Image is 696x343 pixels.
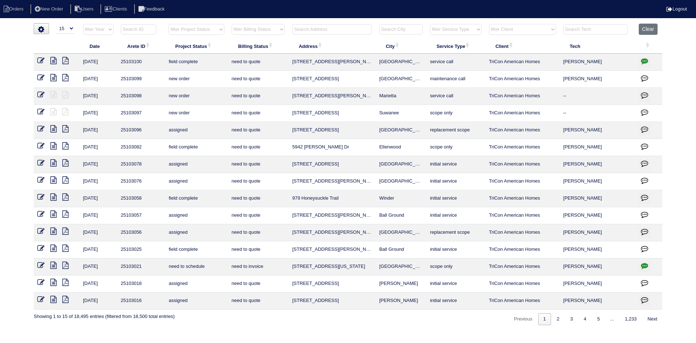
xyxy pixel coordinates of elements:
[560,293,635,310] td: [PERSON_NAME]
[426,190,485,207] td: initial service
[79,241,117,258] td: [DATE]
[79,156,117,173] td: [DATE]
[485,71,560,88] td: TriCon American Homes
[376,224,426,241] td: [GEOGRAPHIC_DATA]
[376,71,426,88] td: [GEOGRAPHIC_DATA]
[165,122,228,139] td: assigned
[579,313,591,325] a: 4
[426,224,485,241] td: replacement scope
[228,139,289,156] td: need to quote
[563,24,628,34] input: Search Tech
[560,224,635,241] td: [PERSON_NAME]
[560,258,635,275] td: [PERSON_NAME]
[79,105,117,122] td: [DATE]
[560,71,635,88] td: [PERSON_NAME]
[560,139,635,156] td: [PERSON_NAME]
[79,293,117,310] td: [DATE]
[79,38,117,54] th: Date
[376,54,426,71] td: [GEOGRAPHIC_DATA]
[426,139,485,156] td: scope only
[117,71,165,88] td: 25103099
[289,71,376,88] td: [STREET_ADDRESS]
[426,258,485,275] td: scope only
[426,241,485,258] td: initial service
[560,105,635,122] td: --
[165,139,228,156] td: field complete
[79,122,117,139] td: [DATE]
[485,258,560,275] td: TriCon American Homes
[79,54,117,71] td: [DATE]
[485,156,560,173] td: TriCon American Homes
[165,38,228,54] th: Project Status: activate to sort column ascending
[79,224,117,241] td: [DATE]
[289,241,376,258] td: [STREET_ADDRESS][PERSON_NAME]
[165,105,228,122] td: new order
[635,38,662,54] th: : activate to sort column ascending
[79,88,117,105] td: [DATE]
[376,190,426,207] td: Winder
[165,258,228,275] td: need to schedule
[376,38,426,54] th: City: activate to sort column ascending
[565,313,578,325] a: 3
[134,4,170,14] li: Feedback
[426,293,485,310] td: initial service
[379,24,423,34] input: Search City
[485,54,560,71] td: TriCon American Homes
[642,313,662,325] a: Next
[79,207,117,224] td: [DATE]
[485,275,560,293] td: TriCon American Homes
[376,293,426,310] td: [PERSON_NAME]
[376,241,426,258] td: Ball Ground
[117,54,165,71] td: 25103100
[228,258,289,275] td: need to invoice
[485,241,560,258] td: TriCon American Homes
[552,313,564,325] a: 2
[289,275,376,293] td: [STREET_ADDRESS]
[289,54,376,71] td: [STREET_ADDRESS][PERSON_NAME]
[376,139,426,156] td: Ellenwood
[165,293,228,310] td: assigned
[79,71,117,88] td: [DATE]
[485,207,560,224] td: TriCon American Homes
[228,38,289,54] th: Billing Status: activate to sort column ascending
[100,4,133,14] li: Clients
[485,224,560,241] td: TriCon American Homes
[376,207,426,224] td: Ball Ground
[289,258,376,275] td: [STREET_ADDRESS][US_STATE]
[117,275,165,293] td: 25103018
[289,224,376,241] td: [STREET_ADDRESS][PERSON_NAME]
[485,105,560,122] td: TriCon American Homes
[605,316,619,322] span: …
[117,105,165,122] td: 25103097
[228,71,289,88] td: need to quote
[376,105,426,122] td: Suwanee
[620,313,642,325] a: 1,233
[228,173,289,190] td: need to quote
[376,258,426,275] td: [GEOGRAPHIC_DATA]
[538,313,551,325] a: 1
[165,224,228,241] td: assigned
[485,173,560,190] td: TriCon American Homes
[117,190,165,207] td: 25103058
[560,190,635,207] td: [PERSON_NAME]
[509,313,538,325] a: Previous
[289,156,376,173] td: [STREET_ADDRESS]
[560,38,635,54] th: Tech
[30,4,69,14] li: New Order
[30,6,69,12] a: New Order
[228,241,289,258] td: need to quote
[70,4,99,14] li: Users
[560,122,635,139] td: [PERSON_NAME]
[560,173,635,190] td: [PERSON_NAME]
[292,24,372,34] input: Search Address
[289,207,376,224] td: [STREET_ADDRESS][PERSON_NAME]
[289,190,376,207] td: 979 Honeysuckle Trail
[228,156,289,173] td: need to quote
[426,105,485,122] td: scope only
[426,173,485,190] td: initial service
[117,88,165,105] td: 25103098
[34,310,175,320] div: Showing 1 to 15 of 18,495 entries (filtered from 18,500 total entries)
[117,207,165,224] td: 25103057
[100,6,133,12] a: Clients
[426,88,485,105] td: service call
